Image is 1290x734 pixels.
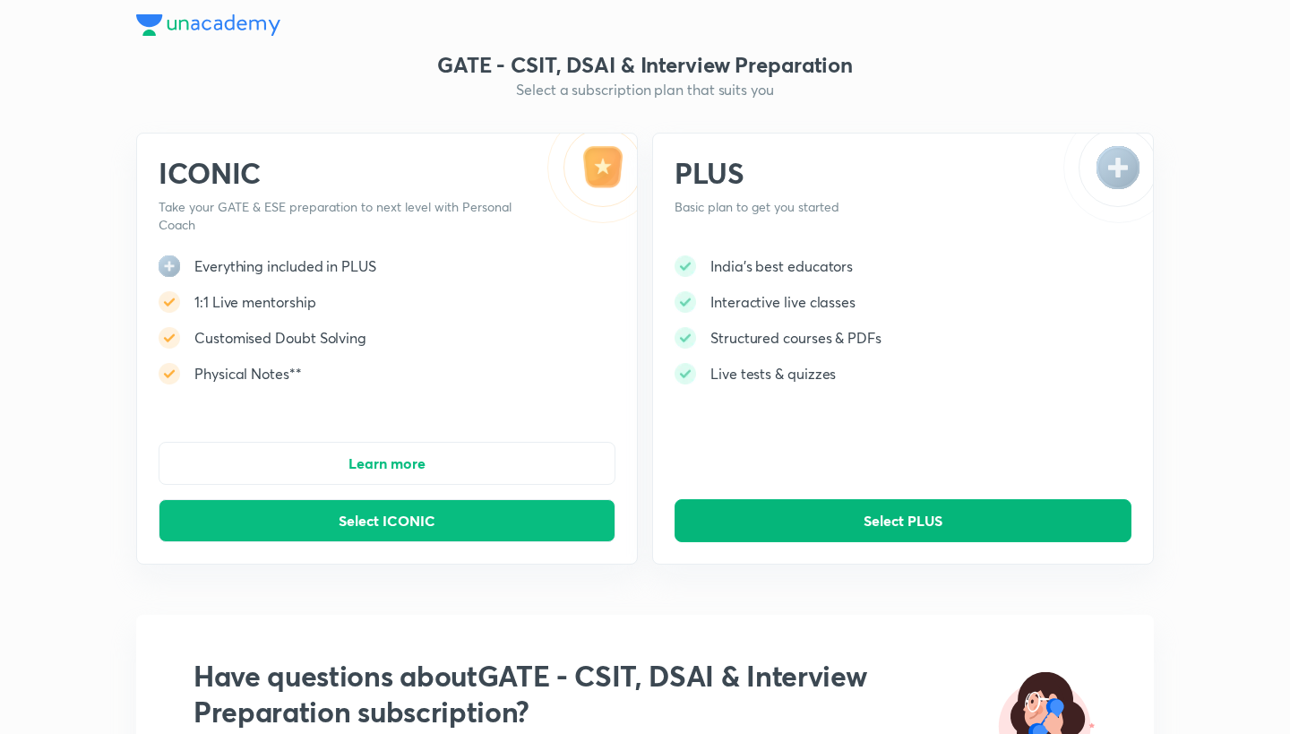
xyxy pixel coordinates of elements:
[159,291,180,313] img: -
[710,327,881,349] h5: Structured courses & PDFs
[194,363,302,384] h5: Physical Notes**
[1063,134,1153,223] img: -
[136,79,1154,100] h5: Select a subscription plan that suits you
[159,327,180,349] img: -
[710,255,853,277] h5: India's best educators
[675,155,1034,191] h2: PLUS
[194,255,376,277] h5: Everything included in PLUS
[675,327,696,349] img: -
[159,442,615,485] button: Learn more
[675,198,1034,216] p: Basic plan to get you started
[136,50,1154,79] h3: GATE - CSIT, DSAI & Interview Preparation
[710,291,856,313] h5: Interactive live classes
[675,291,696,313] img: -
[339,512,435,530] span: Select ICONIC
[348,454,426,472] span: Learn more
[194,291,315,313] h5: 1:1 Live mentorship
[864,512,942,530] span: Select PLUS
[675,499,1131,542] button: Select PLUS
[193,658,907,730] h2: Have questions about GATE - CSIT, DSAI & Interview Preparation subscription?
[710,363,836,384] h5: Live tests & quizzes
[136,14,280,36] img: Company Logo
[194,327,366,349] h5: Customised Doubt Solving
[159,155,518,191] h2: ICONIC
[159,198,518,234] p: Take your GATE & ESE preparation to next level with Personal Coach
[159,363,180,384] img: -
[547,134,637,223] img: -
[675,363,696,384] img: -
[675,255,696,277] img: -
[159,499,615,542] button: Select ICONIC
